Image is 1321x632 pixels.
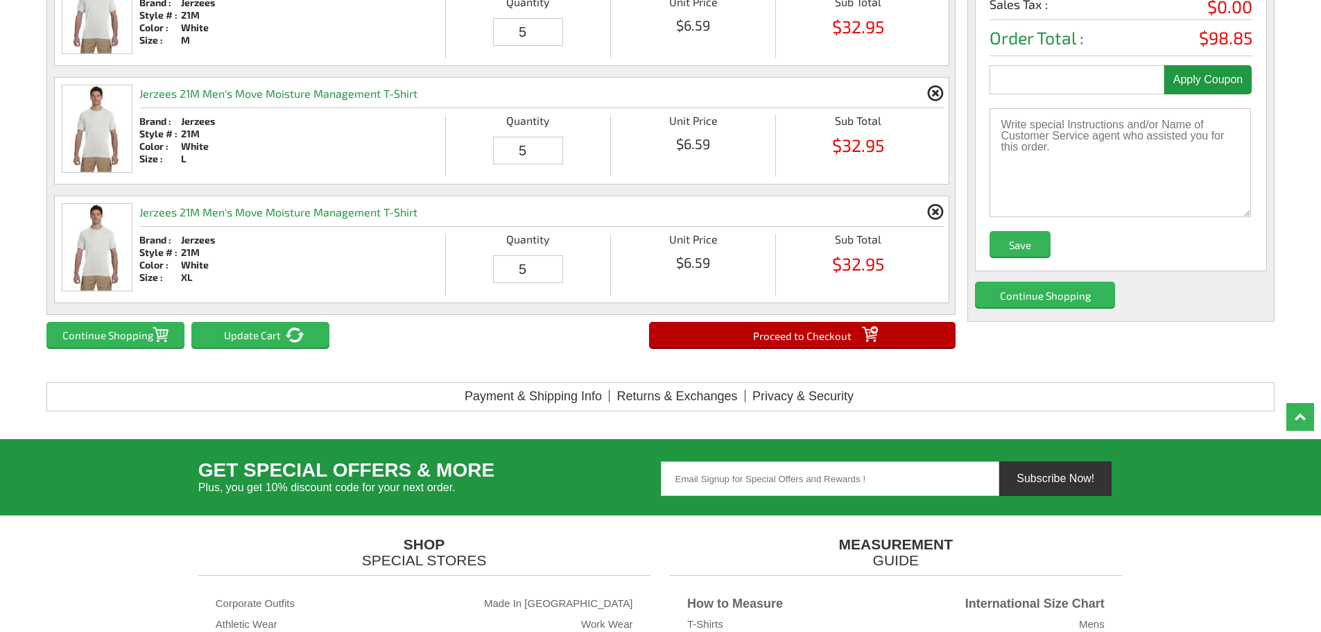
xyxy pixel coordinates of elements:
[216,597,295,609] a: Corporate Outfits
[181,128,215,140] div: 21M
[1286,403,1314,431] a: Top
[62,281,132,293] a: Jerzees 21M Men's Move Moisture Management T-Shirt
[139,22,181,34] div: Color :
[191,322,329,348] input: Update Cart
[611,137,775,151] span: $6.59
[46,322,184,348] button: Continue Shopping
[611,255,775,269] span: $6.59
[139,153,181,165] div: Size :
[181,259,215,271] div: White
[670,536,1122,568] a: MEASUREMENTGUIDE
[181,22,215,34] div: White
[1164,65,1251,94] input: Apply Coupon
[198,479,661,496] span: Plus, you get 10% discount code for your next order.
[139,271,181,284] div: Size :
[62,204,132,291] img: Jerzees 21M Men
[610,234,775,245] li: Unit Price
[139,246,181,259] div: Style # :
[445,234,610,245] li: Quantity
[776,18,940,35] span: $32.95
[62,162,132,174] a: Jerzees 21M Men's Move Moisture Management T-Shirt
[198,536,650,568] a: SHOPSPECIAL STORES
[198,461,661,496] h3: Get Special Offers & More
[216,618,277,630] a: Athletic Wear
[181,246,215,259] div: 21M
[581,618,632,630] a: Work Wear
[776,255,940,273] span: $32.95
[139,34,181,46] div: Size :
[616,389,737,403] a: Returns & Exchanges
[181,9,215,22] div: 21M
[139,234,181,246] div: Brand :
[139,128,181,140] div: Style # :
[181,115,215,128] div: Jerzees
[139,196,417,226] h2: Jerzees 21M Men's Move Moisture Management T-Shirt
[181,34,215,46] div: M
[139,140,181,153] div: Color :
[181,140,215,153] div: White
[687,599,896,616] h3: How to Measure
[896,599,1105,616] h3: International Size Chart
[139,9,181,22] div: Style # :
[926,203,944,221] a: Remove
[610,115,775,126] li: Unit Price
[670,552,1122,568] span: GUIDE
[611,18,775,32] span: $6.59
[975,282,1115,307] button: Continue Shopping
[661,461,1000,496] input: Email Signup for Special Offers and Rewards !
[139,115,181,128] div: Brand :
[775,234,940,245] li: Sub Total
[926,85,944,102] a: Remove
[445,115,610,126] li: Quantity
[999,461,1112,496] button: Subscribe Now!
[181,271,215,284] div: XL
[139,259,181,271] div: Color :
[181,234,215,246] div: Jerzees
[62,44,132,55] a: Jerzees 21M Men's Move Moisture Management T-Shirt
[198,552,650,568] span: SPECIAL STORES
[776,137,940,154] span: $32.95
[649,322,956,348] input: Proceed to Checkout
[1079,618,1105,630] a: Mens
[687,618,723,630] a: T-Shirts
[990,231,1051,257] input: Save
[775,115,940,126] li: Sub Total
[484,597,633,609] a: Made In [GEOGRAPHIC_DATA]
[839,536,953,552] b: MEASUREMENT
[139,78,417,108] h2: Jerzees 21M Men's Move Moisture Management T-Shirt
[752,389,854,403] a: Privacy & Security
[181,153,215,165] div: L
[990,29,1252,56] li: Order Total :
[465,389,602,403] a: Payment & Shipping Info
[1199,29,1252,46] span: $98.85
[62,85,132,172] img: Jerzees 21M Men
[404,536,445,552] b: SHOP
